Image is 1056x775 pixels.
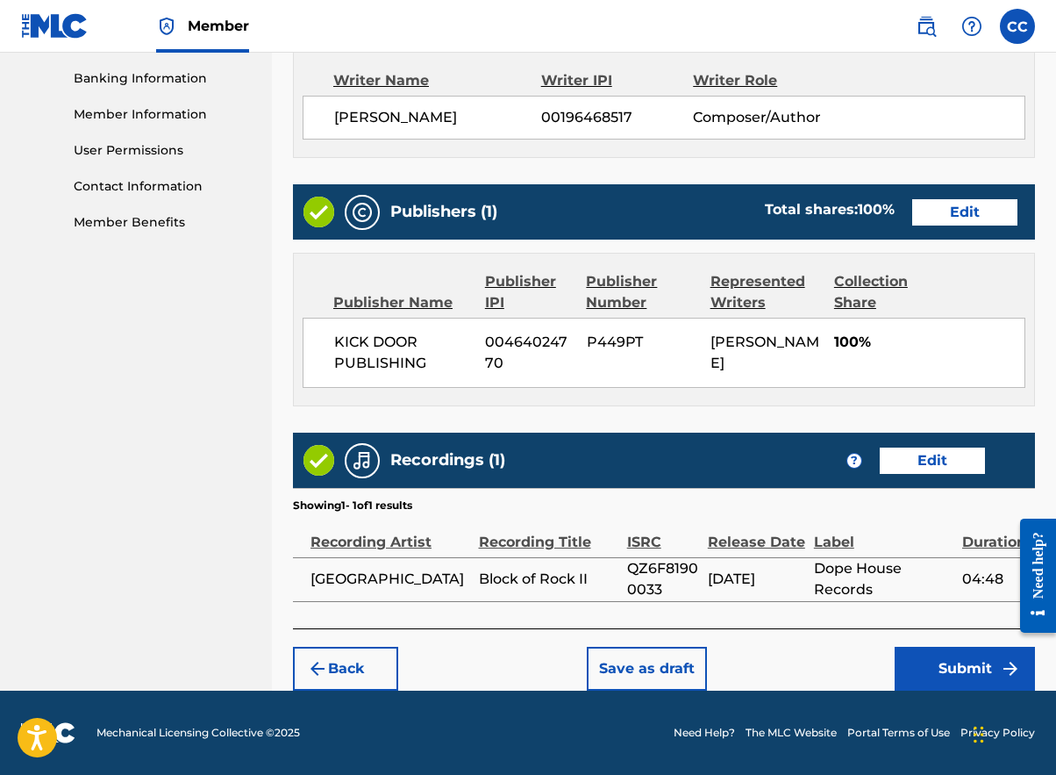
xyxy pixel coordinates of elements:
div: Publisher Number [586,271,696,313]
img: Valid [303,445,334,476]
span: 00196468517 [541,107,693,128]
span: ? [847,454,861,468]
a: Need Help? [674,725,735,741]
a: Contact Information [74,177,251,196]
span: [PERSON_NAME] [710,334,819,371]
span: QZ6F81900033 [627,558,699,600]
div: Publisher Name [333,292,472,313]
div: Help [954,9,989,44]
img: Recordings [352,450,373,471]
a: Public Search [909,9,944,44]
span: 00464024770 [485,332,573,374]
span: 100 % [858,201,895,218]
span: [GEOGRAPHIC_DATA] [310,569,470,590]
img: logo [21,722,75,743]
h5: Publishers (1) [390,202,497,222]
a: User Permissions [74,141,251,160]
a: Banking Information [74,69,251,88]
button: Submit [895,647,1035,691]
button: Back [293,647,398,691]
div: Represented Writers [710,271,821,313]
button: Edit [880,448,985,474]
div: Label [814,513,953,553]
p: Showing 1 - 1 of 1 results [293,498,412,513]
iframe: Chat Widget [968,691,1056,775]
img: 7ee5dd4eb1f8a8e3ef2f.svg [307,658,328,679]
span: Composer/Author [693,107,831,128]
img: Top Rightsholder [156,16,177,37]
button: Save as draft [587,647,707,691]
div: Recording Title [479,513,618,553]
div: Release Date [708,513,805,553]
div: Writer Name [333,70,541,91]
a: Member Benefits [74,213,251,232]
span: Member [188,16,249,36]
div: Publisher IPI [485,271,574,313]
a: Privacy Policy [960,725,1035,741]
div: ISRC [627,513,699,553]
a: Portal Terms of Use [847,725,950,741]
img: Valid [303,197,334,227]
div: Total shares: [765,199,895,220]
span: [DATE] [708,569,805,590]
a: The MLC Website [746,725,837,741]
div: User Menu [1000,9,1035,44]
iframe: Resource Center [1007,504,1056,649]
img: search [916,16,937,37]
span: Block of Rock II [479,569,618,590]
img: Publishers [352,202,373,223]
img: MLC Logo [21,13,89,39]
div: Collection Share [834,271,938,313]
a: Member Information [74,105,251,124]
div: Duration [962,513,1026,553]
span: [PERSON_NAME] [334,107,541,128]
h5: Recordings (1) [390,450,505,470]
div: Drag [974,708,984,761]
span: 04:48 [962,569,1026,590]
img: help [961,16,982,37]
div: Writer IPI [541,70,694,91]
span: P449PT [587,332,697,353]
span: KICK DOOR PUBLISHING [334,332,472,374]
span: 100% [834,332,1024,353]
span: Dope House Records [814,558,953,600]
button: Edit [912,199,1017,226]
img: f7272a7cc735f4ea7f67.svg [1000,658,1021,679]
div: Recording Artist [310,513,470,553]
span: Mechanical Licensing Collective © 2025 [96,725,300,741]
div: Writer Role [693,70,831,91]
